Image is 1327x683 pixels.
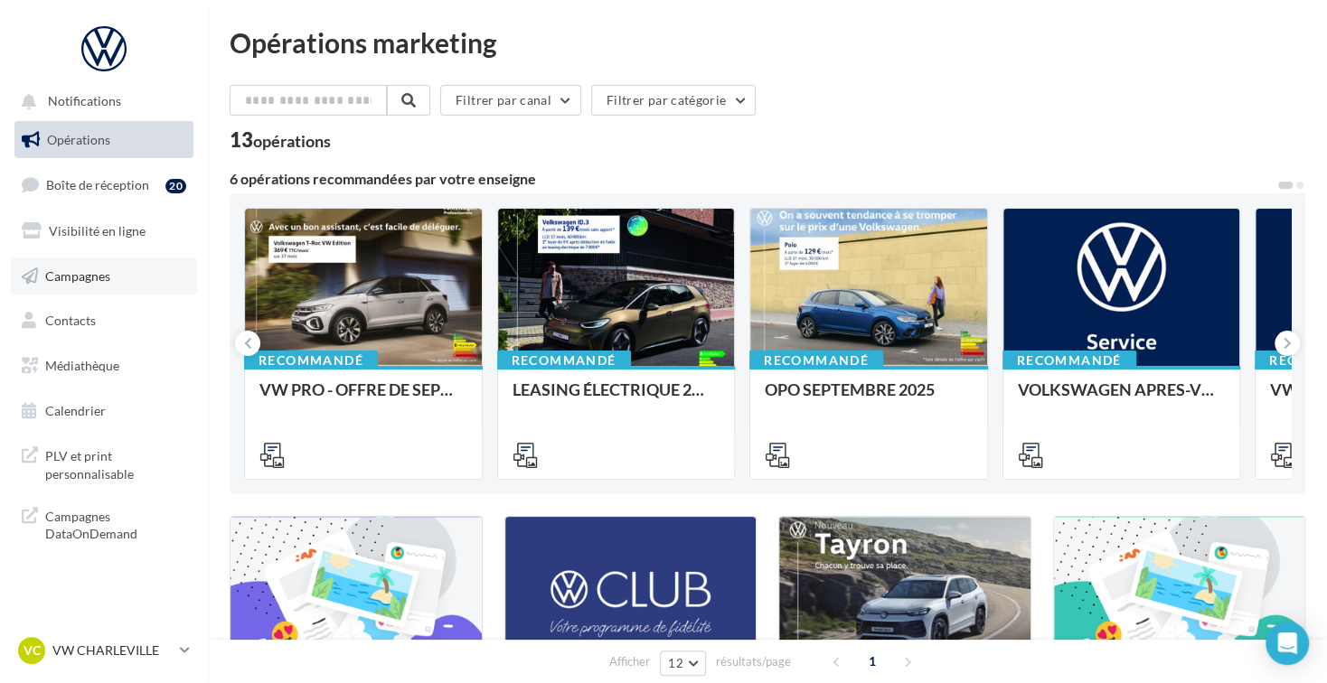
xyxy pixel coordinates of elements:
[230,130,331,150] div: 13
[858,647,887,676] span: 1
[45,358,119,373] span: Médiathèque
[749,351,883,370] div: Recommandé
[259,380,467,416] div: VW PRO - OFFRE DE SEPTEMBRE 25
[244,351,378,370] div: Recommandé
[11,302,197,340] a: Contacts
[1002,351,1136,370] div: Recommandé
[48,94,121,109] span: Notifications
[660,650,706,676] button: 12
[668,656,683,670] span: 12
[47,132,110,147] span: Opérations
[440,85,581,116] button: Filtrer par canal
[716,653,791,670] span: résultats/page
[1018,380,1226,416] div: VOLKSWAGEN APRES-VENTE
[765,380,973,416] div: OPO SEPTEMBRE 2025
[11,121,197,159] a: Opérations
[45,267,110,283] span: Campagnes
[513,380,720,416] div: LEASING ÉLECTRIQUE 2025
[609,653,650,670] span: Afficher
[46,177,149,192] span: Boîte de réception
[11,165,197,204] a: Boîte de réception20
[24,641,41,660] span: VC
[230,29,1305,56] div: Opérations marketing
[11,257,197,295] a: Campagnes
[165,179,186,193] div: 20
[11,347,197,385] a: Médiathèque
[230,172,1276,186] div: 6 opérations recommandées par votre enseigne
[52,641,173,660] p: VW CHARLEVILLE
[1266,622,1309,665] div: Open Intercom Messenger
[49,223,146,239] span: Visibilité en ligne
[11,392,197,430] a: Calendrier
[11,436,197,490] a: PLV et print personnalisable
[253,133,331,149] div: opérations
[591,85,756,116] button: Filtrer par catégorie
[45,313,96,328] span: Contacts
[11,212,197,250] a: Visibilité en ligne
[497,351,631,370] div: Recommandé
[14,633,193,668] a: VC VW CHARLEVILLE
[45,444,186,482] span: PLV et print personnalisable
[45,403,106,418] span: Calendrier
[45,504,186,543] span: Campagnes DataOnDemand
[11,497,197,550] a: Campagnes DataOnDemand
